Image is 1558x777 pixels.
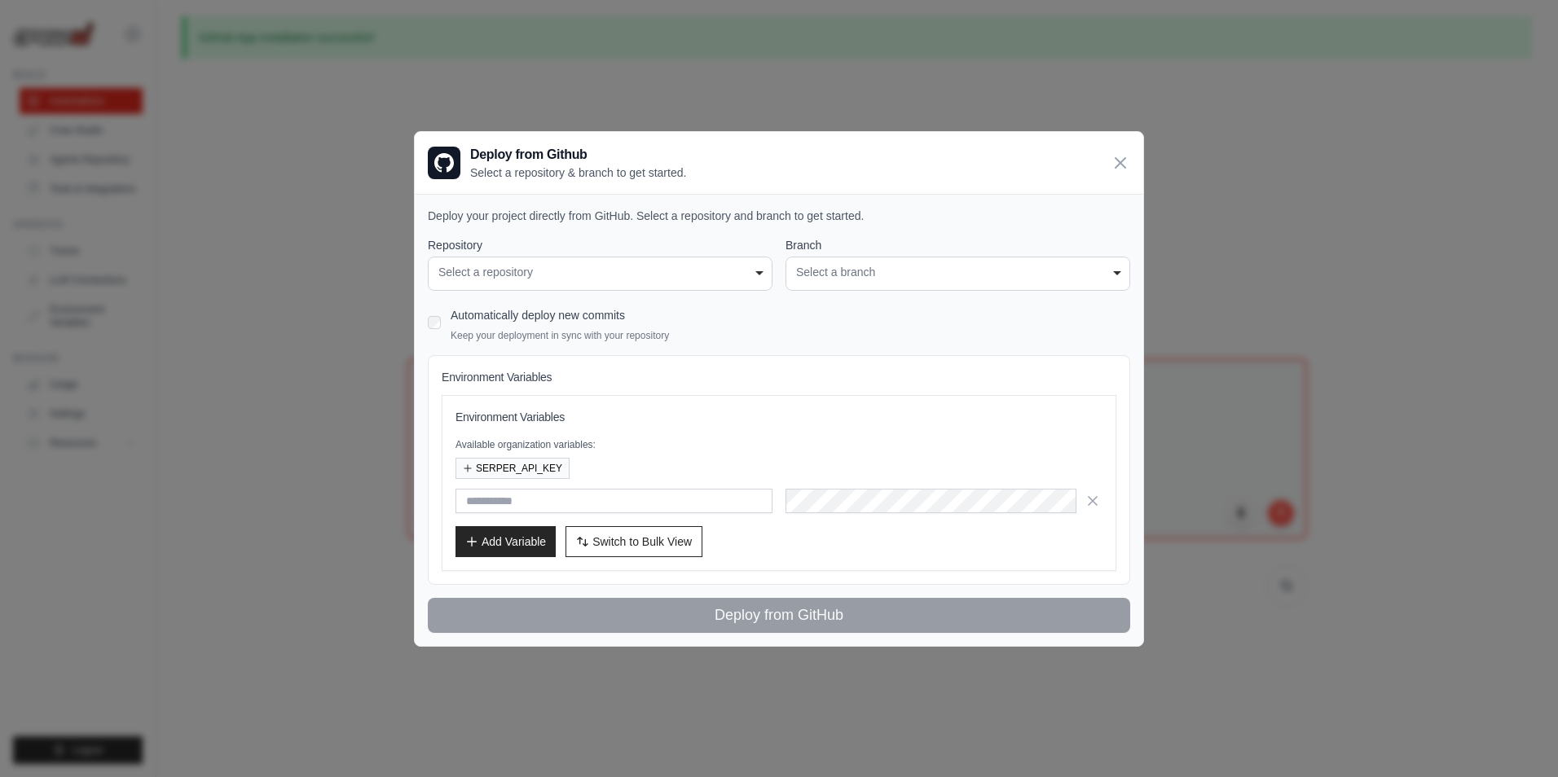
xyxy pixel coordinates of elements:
div: Select a branch [796,264,1120,281]
h3: Deploy from Github [470,145,686,165]
button: Deploy from GitHub [428,598,1130,633]
p: Select a repository & branch to get started. [470,165,686,181]
button: SERPER_API_KEY [456,458,570,479]
button: Switch to Bulk View [566,526,702,557]
div: Select a repository [438,264,762,281]
h3: Environment Variables [456,409,1102,425]
label: Repository [428,237,772,253]
span: Switch to Bulk View [592,533,692,550]
label: Automatically deploy new commits [451,309,625,322]
p: Deploy your project directly from GitHub. Select a repository and branch to get started. [428,208,1130,224]
p: Keep your deployment in sync with your repository [451,329,669,342]
button: Add Variable [456,526,556,557]
h4: Environment Variables [442,369,1116,385]
p: Available organization variables: [456,438,1102,451]
iframe: Chat Widget [1477,699,1558,777]
div: Widget de chat [1477,699,1558,777]
label: Branch [786,237,1130,253]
